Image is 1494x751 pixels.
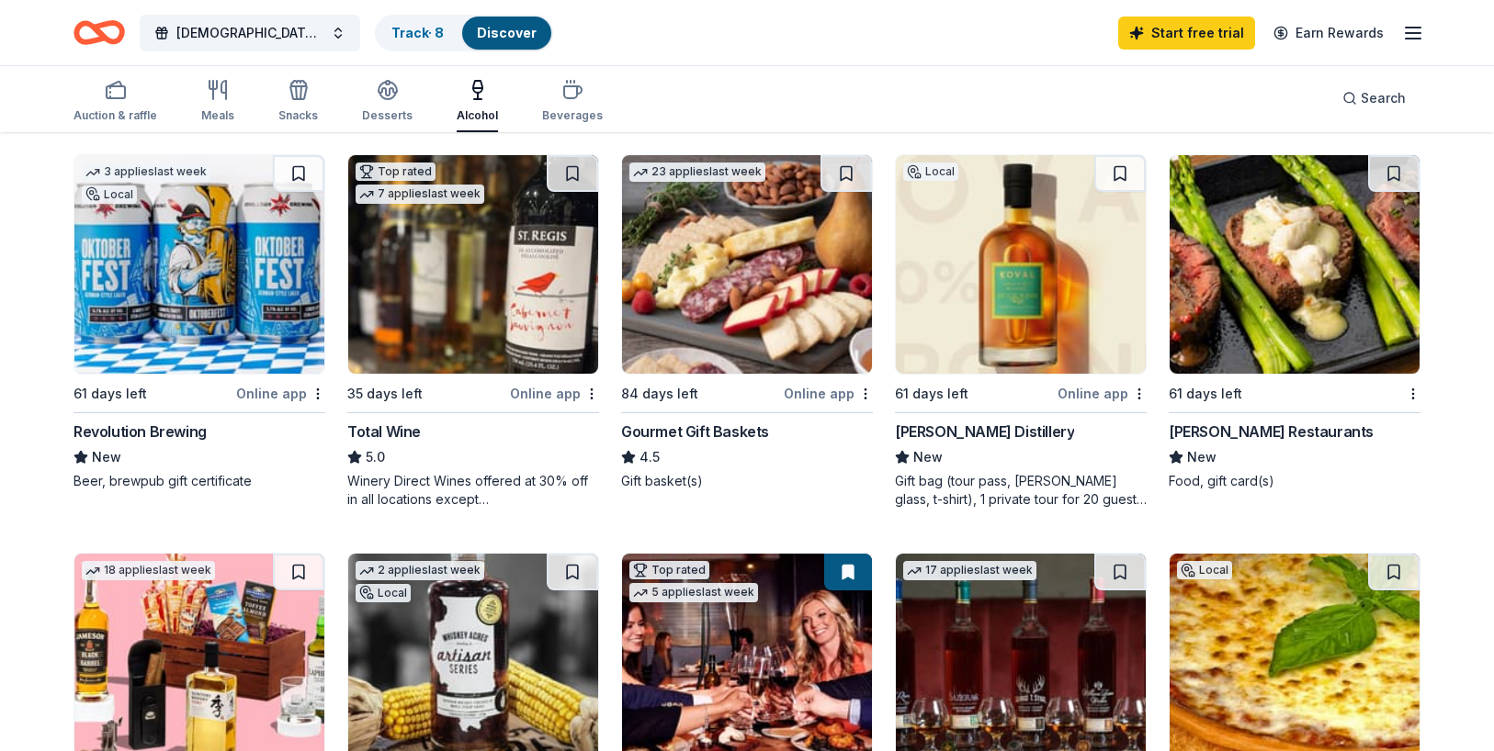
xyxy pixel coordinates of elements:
[356,163,436,181] div: Top rated
[375,15,553,51] button: Track· 8Discover
[1187,446,1217,468] span: New
[542,72,603,132] button: Beverages
[895,472,1147,509] div: Gift bag (tour pass, [PERSON_NAME] glass, t-shirt), 1 private tour for 20 guests, 1 host your cha...
[278,108,318,123] div: Snacks
[895,383,968,405] div: 61 days left
[629,583,758,602] div: 5 applies last week
[236,382,325,405] div: Online app
[1169,420,1374,443] div: [PERSON_NAME] Restaurants
[140,15,360,51] button: [DEMOGRAPHIC_DATA] Lights - A Red Carpet Affair
[278,72,318,132] button: Snacks
[356,561,484,580] div: 2 applies last week
[895,420,1074,443] div: [PERSON_NAME] Distillery
[510,382,599,405] div: Online app
[356,584,411,602] div: Local
[74,72,157,132] button: Auction & raffle
[201,108,234,123] div: Meals
[895,154,1147,509] a: Image for KOVAL DistilleryLocal61 days leftOnline app[PERSON_NAME] DistilleryNewGift bag (tour pa...
[92,446,121,468] span: New
[903,163,958,181] div: Local
[639,446,660,468] span: 4.5
[201,72,234,132] button: Meals
[74,472,325,490] div: Beer, brewpub gift certificate
[784,382,873,405] div: Online app
[621,154,873,490] a: Image for Gourmet Gift Baskets23 applieslast week84 days leftOnline appGourmet Gift Baskets4.5Gif...
[74,420,207,443] div: Revolution Brewing
[347,383,423,405] div: 35 days left
[622,155,872,374] img: Image for Gourmet Gift Baskets
[621,472,873,490] div: Gift basket(s)
[348,155,598,374] img: Image for Total Wine
[1058,382,1147,405] div: Online app
[366,446,385,468] span: 5.0
[74,154,325,490] a: Image for Revolution Brewing3 applieslast weekLocal61 days leftOnline appRevolution BrewingNewBee...
[896,155,1146,374] img: Image for KOVAL Distillery
[347,420,421,443] div: Total Wine
[1177,561,1232,579] div: Local
[176,22,323,44] span: [DEMOGRAPHIC_DATA] Lights - A Red Carpet Affair
[1118,17,1255,50] a: Start free trial
[621,383,698,405] div: 84 days left
[74,108,157,123] div: Auction & raffle
[74,11,125,54] a: Home
[362,72,413,132] button: Desserts
[629,163,765,182] div: 23 applies last week
[913,446,943,468] span: New
[347,472,599,509] div: Winery Direct Wines offered at 30% off in all locations except [GEOGRAPHIC_DATA], [GEOGRAPHIC_DAT...
[82,163,210,182] div: 3 applies last week
[903,561,1036,580] div: 17 applies last week
[477,25,537,40] a: Discover
[1170,155,1420,374] img: Image for Perry's Restaurants
[1361,87,1406,109] span: Search
[1262,17,1395,50] a: Earn Rewards
[629,561,709,579] div: Top rated
[1169,472,1420,490] div: Food, gift card(s)
[1169,383,1242,405] div: 61 days left
[74,383,147,405] div: 61 days left
[82,561,215,580] div: 18 applies last week
[356,185,484,204] div: 7 applies last week
[74,155,324,374] img: Image for Revolution Brewing
[542,108,603,123] div: Beverages
[457,108,498,123] div: Alcohol
[1169,154,1420,490] a: Image for Perry's Restaurants61 days left[PERSON_NAME] RestaurantsNewFood, gift card(s)
[82,185,137,204] div: Local
[362,108,413,123] div: Desserts
[1328,80,1420,117] button: Search
[457,72,498,132] button: Alcohol
[621,420,769,443] div: Gourmet Gift Baskets
[347,154,599,509] a: Image for Total WineTop rated7 applieslast week35 days leftOnline appTotal Wine5.0Winery Direct W...
[391,25,444,40] a: Track· 8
